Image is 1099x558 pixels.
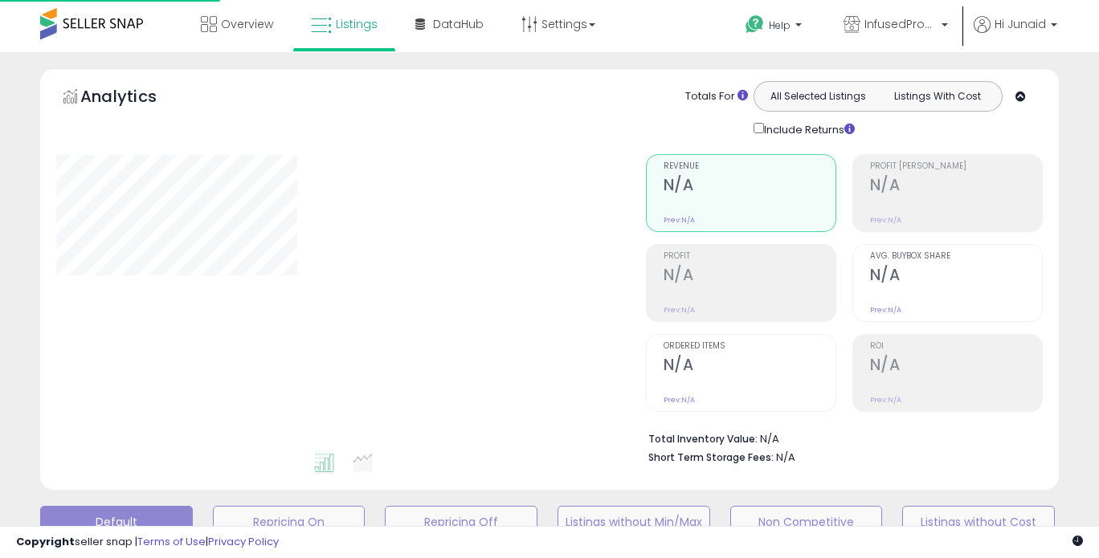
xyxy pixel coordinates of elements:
[870,305,901,315] small: Prev: N/A
[758,86,878,107] button: All Selected Listings
[870,395,901,405] small: Prev: N/A
[40,506,193,538] button: Default
[745,14,765,35] i: Get Help
[742,120,874,138] div: Include Returns
[870,342,1042,351] span: ROI
[664,252,835,261] span: Profit
[16,535,279,550] div: seller snap | |
[864,16,937,32] span: InfusedProducts
[733,2,818,52] a: Help
[664,266,835,287] h2: N/A
[385,506,537,538] button: Repricing Off
[730,506,883,538] button: Non Competitive
[137,534,206,549] a: Terms of Use
[870,176,1042,198] h2: N/A
[336,16,378,32] span: Listings
[558,506,710,538] button: Listings without Min/Max
[664,162,835,171] span: Revenue
[208,534,279,549] a: Privacy Policy
[870,162,1042,171] span: Profit [PERSON_NAME]
[433,16,484,32] span: DataHub
[974,16,1057,52] a: Hi Junaid
[16,534,75,549] strong: Copyright
[685,89,748,104] div: Totals For
[776,450,795,465] span: N/A
[870,215,901,225] small: Prev: N/A
[664,395,695,405] small: Prev: N/A
[877,86,997,107] button: Listings With Cost
[995,16,1046,32] span: Hi Junaid
[664,305,695,315] small: Prev: N/A
[648,428,1031,447] li: N/A
[80,85,188,112] h5: Analytics
[648,432,758,446] b: Total Inventory Value:
[870,356,1042,377] h2: N/A
[664,176,835,198] h2: N/A
[870,252,1042,261] span: Avg. Buybox Share
[664,215,695,225] small: Prev: N/A
[664,342,835,351] span: Ordered Items
[769,18,791,32] span: Help
[221,16,273,32] span: Overview
[902,506,1055,538] button: Listings without Cost
[648,450,774,464] b: Short Term Storage Fees:
[870,266,1042,287] h2: N/A
[664,356,835,377] h2: N/A
[213,506,366,538] button: Repricing On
